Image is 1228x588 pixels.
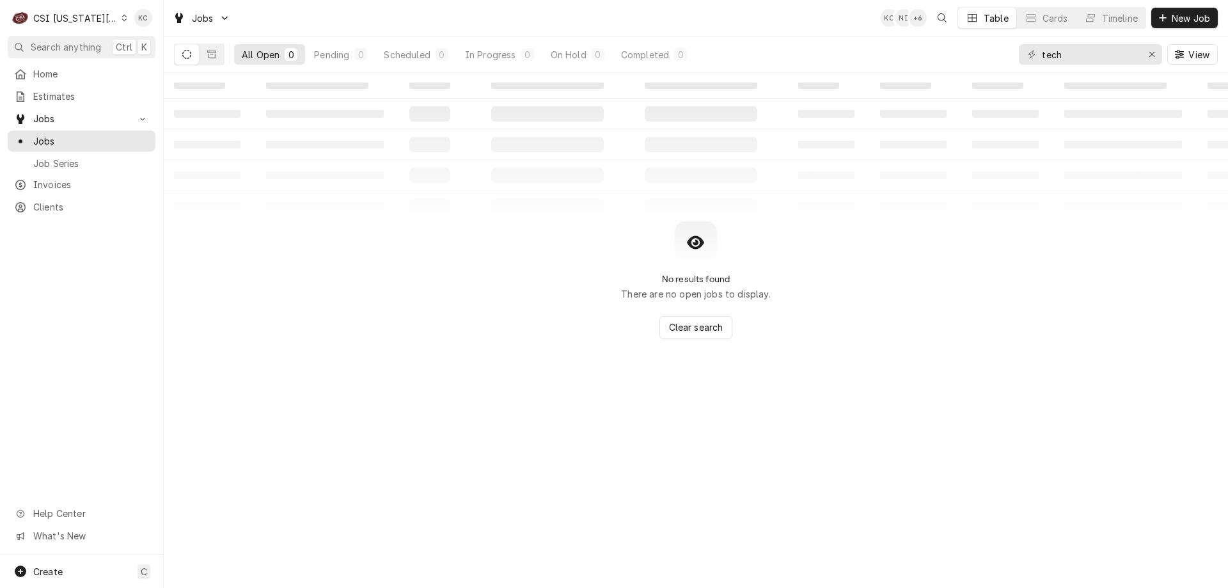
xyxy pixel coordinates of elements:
div: NI [895,9,913,27]
input: Keyword search [1042,44,1138,65]
span: ‌ [1064,83,1167,89]
span: K [141,40,147,54]
span: ‌ [266,83,368,89]
button: Search anythingCtrlK [8,36,155,58]
div: Kelly Christen's Avatar [134,9,152,27]
a: Go to Help Center [8,503,155,524]
a: Jobs [8,131,155,152]
button: View [1167,44,1218,65]
span: ‌ [798,83,839,89]
a: Invoices [8,174,155,195]
span: ‌ [880,83,931,89]
button: New Job [1151,8,1218,28]
button: Erase input [1142,44,1162,65]
div: Pending [314,48,349,61]
p: There are no open jobs to display. [621,287,770,301]
div: Timeline [1102,12,1138,25]
a: Estimates [8,86,155,107]
div: Nate Ingram's Avatar [895,9,913,27]
div: KC [880,9,898,27]
span: ‌ [645,83,757,89]
span: Ctrl [116,40,132,54]
span: ‌ [491,83,604,89]
span: Jobs [192,12,214,25]
div: Table [984,12,1009,25]
div: Completed [621,48,669,61]
span: ‌ [972,83,1023,89]
span: C [141,565,147,578]
span: Jobs [33,134,149,148]
span: Clients [33,200,149,214]
h2: No results found [662,274,730,285]
span: What's New [33,529,148,543]
table: All Open Jobs List Loading [164,73,1228,221]
div: 0 [438,48,446,61]
div: 0 [677,48,684,61]
div: Cards [1043,12,1068,25]
div: 0 [594,48,602,61]
div: + 6 [909,9,927,27]
a: Clients [8,196,155,218]
div: 0 [524,48,531,61]
span: Jobs [33,112,130,125]
div: Scheduled [384,48,430,61]
button: Open search [932,8,952,28]
span: Help Center [33,507,148,520]
div: 0 [357,48,365,61]
span: Home [33,67,149,81]
div: KC [134,9,152,27]
span: Clear search [666,321,726,334]
a: Home [8,63,155,84]
span: Create [33,566,63,577]
div: Kelly Christen's Avatar [880,9,898,27]
span: ‌ [409,83,450,89]
span: Invoices [33,178,149,191]
span: ‌ [174,83,225,89]
span: Search anything [31,40,101,54]
span: Estimates [33,90,149,103]
div: 0 [287,48,295,61]
span: New Job [1169,12,1213,25]
a: Go to Jobs [8,108,155,129]
a: Go to What's New [8,525,155,546]
div: C [12,9,29,27]
div: All Open [242,48,279,61]
div: On Hold [551,48,586,61]
div: In Progress [465,48,516,61]
div: CSI Kansas City.'s Avatar [12,9,29,27]
span: View [1186,48,1212,61]
a: Job Series [8,153,155,174]
div: CSI [US_STATE][GEOGRAPHIC_DATA]. [33,12,118,25]
a: Go to Jobs [168,8,235,29]
span: Job Series [33,157,149,170]
button: Clear search [659,316,733,339]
